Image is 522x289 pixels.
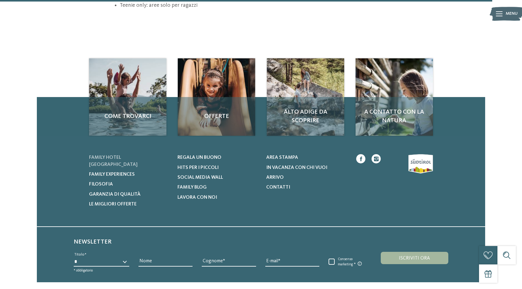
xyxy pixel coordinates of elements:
[120,2,407,9] li: Teenie only: aree solo per ragazzi
[381,252,448,264] button: Iscriviti ora
[399,256,430,261] span: Iscriviti ora
[89,201,170,208] a: Le migliori offerte
[184,112,249,121] span: Offerte
[266,175,284,180] span: Arrivo
[266,164,347,171] a: In vacanza con chi vuoi
[177,195,217,200] span: Lavora con noi
[177,194,258,201] a: Lavora con noi
[177,185,207,190] span: Family Blog
[177,154,258,161] a: Regala un buono
[89,181,170,188] a: Filosofia
[266,185,290,190] span: Contatti
[89,58,166,136] a: Progettate delle vacanze con i vostri figli teenager? Come trovarci
[266,174,347,181] a: Arrivo
[89,191,170,198] a: Garanzia di qualità
[273,108,338,125] span: Alto Adige da scoprire
[177,165,219,170] span: Hits per i piccoli
[178,58,255,136] img: Progettate delle vacanze con i vostri figli teenager?
[95,112,160,121] span: Come trovarci
[89,192,141,197] span: Garanzia di qualità
[89,171,170,178] a: Family experiences
[74,269,93,272] span: * obbligatorio
[362,108,427,125] span: A contatto con la natura
[89,154,170,168] a: Family hotel [GEOGRAPHIC_DATA]
[267,58,344,136] img: Progettate delle vacanze con i vostri figli teenager?
[266,154,347,161] a: Area stampa
[177,164,258,171] a: Hits per i piccoli
[335,257,367,267] span: Consenso marketing
[266,165,327,170] span: In vacanza con chi vuoi
[74,239,111,245] span: Newsletter
[356,58,433,136] a: Progettate delle vacanze con i vostri figli teenager? A contatto con la natura
[177,174,258,181] a: Social Media Wall
[267,58,344,136] a: Progettate delle vacanze con i vostri figli teenager? Alto Adige da scoprire
[178,58,255,136] a: Progettate delle vacanze con i vostri figli teenager? Offerte
[177,175,223,180] span: Social Media Wall
[266,184,347,191] a: Contatti
[266,155,298,160] span: Area stampa
[177,155,221,160] span: Regala un buono
[89,202,137,207] span: Le migliori offerte
[177,184,258,191] a: Family Blog
[89,182,113,187] span: Filosofia
[89,155,138,167] span: Family hotel [GEOGRAPHIC_DATA]
[89,172,135,177] span: Family experiences
[89,58,166,136] img: Progettate delle vacanze con i vostri figli teenager?
[356,58,433,136] img: Progettate delle vacanze con i vostri figli teenager?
